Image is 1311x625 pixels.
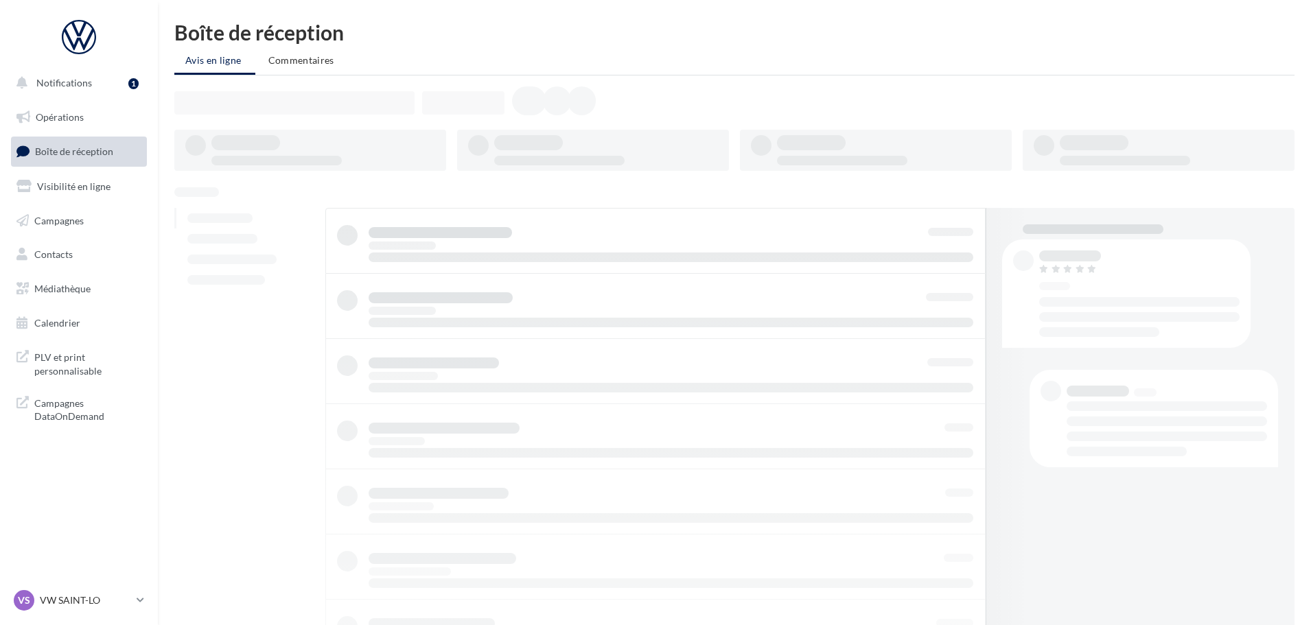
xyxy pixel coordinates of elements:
[35,145,113,157] span: Boîte de réception
[36,111,84,123] span: Opérations
[11,587,147,613] a: VS VW SAINT-LO
[36,77,92,89] span: Notifications
[8,342,150,383] a: PLV et print personnalisable
[8,207,150,235] a: Campagnes
[8,172,150,201] a: Visibilité en ligne
[34,317,80,329] span: Calendrier
[8,240,150,269] a: Contacts
[34,283,91,294] span: Médiathèque
[268,54,334,66] span: Commentaires
[34,248,73,260] span: Contacts
[8,309,150,338] a: Calendrier
[128,78,139,89] div: 1
[8,388,150,429] a: Campagnes DataOnDemand
[8,274,150,303] a: Médiathèque
[34,394,141,423] span: Campagnes DataOnDemand
[8,137,150,166] a: Boîte de réception
[174,22,1295,43] div: Boîte de réception
[34,348,141,377] span: PLV et print personnalisable
[18,593,30,607] span: VS
[8,69,144,97] button: Notifications 1
[34,214,84,226] span: Campagnes
[8,103,150,132] a: Opérations
[40,593,131,607] p: VW SAINT-LO
[37,180,111,192] span: Visibilité en ligne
